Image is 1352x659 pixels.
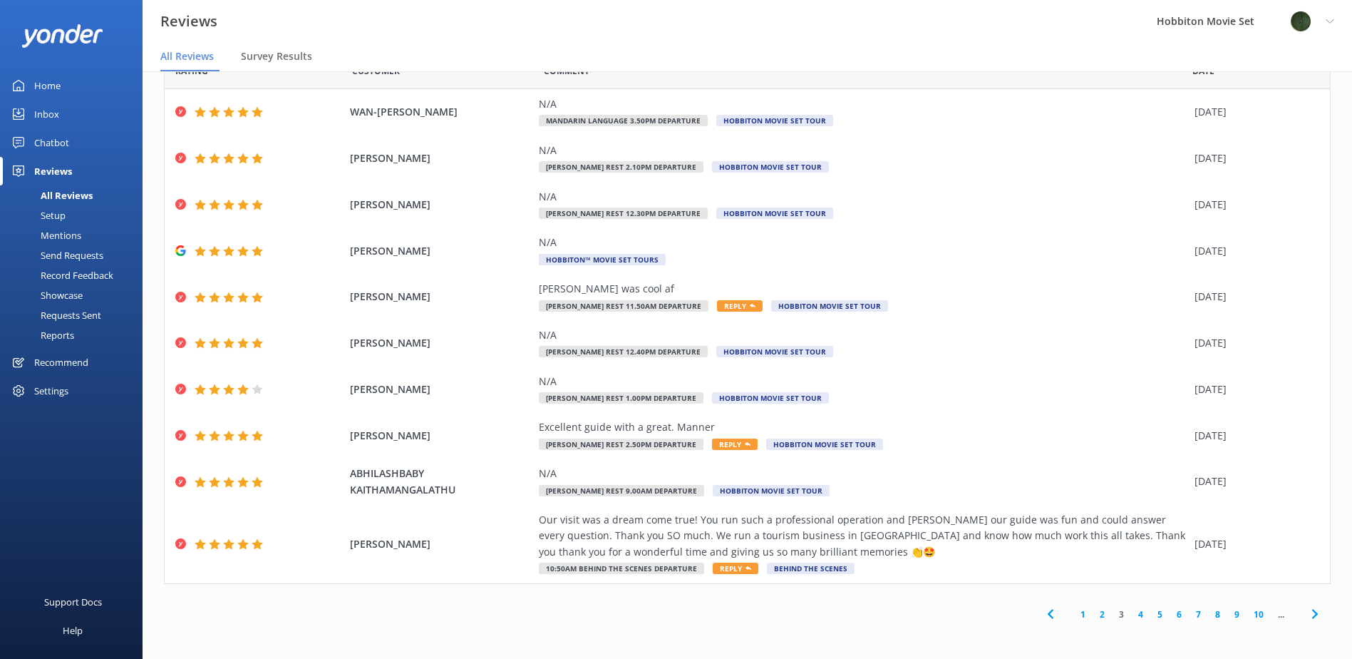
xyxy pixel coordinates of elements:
span: Reply [713,563,758,574]
a: All Reviews [9,185,143,205]
div: Send Requests [9,245,103,265]
div: [DATE] [1194,197,1312,213]
span: Hobbiton Movie Set Tour [716,208,833,219]
img: yonder-white-logo.png [21,24,103,48]
span: [PERSON_NAME] Rest 12.30pm Departure [539,208,708,219]
div: Our visit was a dream come true! You run such a professional operation and [PERSON_NAME] our guid... [539,512,1187,560]
a: Showcase [9,285,143,305]
div: Support Docs [44,588,102,616]
div: Inbox [34,100,59,128]
div: Setup [9,205,66,225]
div: Record Feedback [9,265,113,285]
a: Record Feedback [9,265,143,285]
span: Hobbiton Movie Set Tour [716,115,833,126]
span: [PERSON_NAME] Rest 2.50pm Departure [539,439,703,450]
span: Hobbiton Movie Set Tour [766,439,883,450]
div: [DATE] [1194,382,1312,397]
span: [PERSON_NAME] [350,150,532,166]
span: Behind The Scenes [767,563,855,574]
div: [DATE] [1194,289,1312,305]
span: [PERSON_NAME] [350,243,532,259]
div: All Reviews [9,185,93,205]
div: [DATE] [1194,243,1312,259]
span: [PERSON_NAME] Rest 9.00am Departure [539,485,704,496]
div: N/A [539,143,1187,158]
div: N/A [539,189,1187,205]
a: 10 [1247,608,1271,621]
span: 10:50am Behind The Scenes Departure [539,563,704,574]
span: Hobbiton Movie Set Tour [712,161,829,173]
a: 9 [1227,608,1247,621]
a: 5 [1150,608,1170,621]
div: Reports [9,325,74,345]
span: Reply [712,439,758,450]
a: Send Requests [9,245,143,265]
div: [DATE] [1194,474,1312,489]
a: 1 [1073,608,1093,621]
div: N/A [539,374,1187,389]
span: Hobbiton Movie Set Tour [712,392,829,404]
span: [PERSON_NAME] Rest 12.40pm Departure [539,346,708,357]
div: [PERSON_NAME] was cool af [539,281,1187,297]
div: [DATE] [1194,536,1312,552]
a: Setup [9,205,143,225]
div: [DATE] [1194,335,1312,351]
div: N/A [539,466,1187,481]
span: [PERSON_NAME] Rest 2.10pm Departure [539,161,703,173]
div: N/A [539,96,1187,112]
a: Requests Sent [9,305,143,325]
span: [PERSON_NAME] [350,428,532,444]
a: Reports [9,325,143,345]
span: [PERSON_NAME] [350,382,532,397]
div: Settings [34,377,68,405]
span: Survey Results [241,49,312,63]
div: Mentions [9,225,81,245]
span: [PERSON_NAME] [350,289,532,305]
a: 2 [1093,608,1112,621]
a: 4 [1131,608,1150,621]
a: 8 [1208,608,1227,621]
div: [DATE] [1194,428,1312,444]
div: Help [63,616,83,645]
div: Recommend [34,348,88,377]
span: [PERSON_NAME] Rest 1.00pm Departure [539,392,703,404]
span: WAN-[PERSON_NAME] [350,104,532,120]
span: [PERSON_NAME] Rest 11.50am Departure [539,300,708,312]
span: [PERSON_NAME] [350,197,532,213]
span: ABHILASHBABY KAITHAMANGALATHU [350,466,532,498]
div: [DATE] [1194,150,1312,166]
div: Chatbot [34,128,69,157]
span: Mandarin Language 3.50pm Departure [539,115,708,126]
div: [DATE] [1194,104,1312,120]
span: Hobbiton Movie Set Tour [716,346,833,357]
div: Home [34,71,61,100]
span: Reply [717,300,763,312]
img: 34-1720495293.png [1290,11,1311,32]
span: Hobbiton™ Movie Set Tours [539,254,666,265]
a: 6 [1170,608,1189,621]
div: Requests Sent [9,305,101,325]
div: Reviews [34,157,72,185]
a: 7 [1189,608,1208,621]
div: Excellent guide with a great. Manner [539,419,1187,435]
a: 3 [1112,608,1131,621]
span: Hobbiton Movie Set Tour [713,485,830,496]
h3: Reviews [160,10,217,33]
span: ... [1271,608,1291,621]
div: N/A [539,235,1187,250]
span: All Reviews [160,49,214,63]
div: Showcase [9,285,83,305]
div: N/A [539,327,1187,343]
span: [PERSON_NAME] [350,536,532,552]
span: Hobbiton Movie Set Tour [771,300,888,312]
span: [PERSON_NAME] [350,335,532,351]
a: Mentions [9,225,143,245]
